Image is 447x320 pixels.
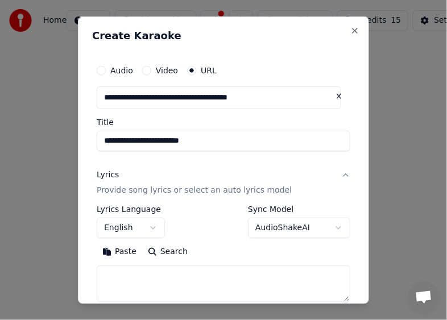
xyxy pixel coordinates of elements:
button: Paste [97,243,142,261]
button: LyricsProvide song lyrics or select an auto lyrics model [97,160,350,205]
label: Audio [110,66,133,74]
label: URL [201,66,217,74]
div: LyricsProvide song lyrics or select an auto lyrics model [97,205,350,311]
button: Search [142,243,193,261]
label: Video [156,66,178,74]
p: Provide song lyrics or select an auto lyrics model [97,185,292,196]
label: Title [97,118,350,126]
label: Lyrics Language [97,205,165,213]
div: Lyrics [97,169,119,180]
label: Sync Model [248,205,350,213]
h2: Create Karaoke [92,30,355,40]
